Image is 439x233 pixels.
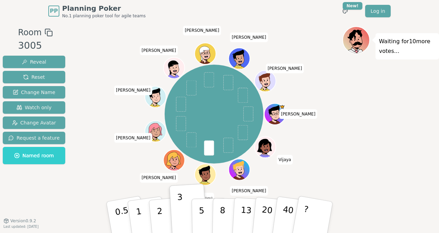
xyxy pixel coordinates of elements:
[14,152,54,159] span: Named room
[339,5,351,17] button: New!
[379,37,436,56] p: Waiting for 10 more votes...
[3,56,65,68] button: Reveal
[3,225,39,229] span: Last updated: [DATE]
[18,26,41,39] span: Room
[266,64,304,73] span: Click to change your name
[279,109,317,119] span: Click to change your name
[3,147,65,164] button: Named room
[48,3,146,19] a: PPPlanning PokerNo.1 planning poker tool for agile teams
[10,218,36,224] span: Version 0.9.2
[204,196,213,199] span: (you)
[114,133,152,143] span: Click to change your name
[13,89,55,96] span: Change Name
[18,39,52,53] div: 3005
[3,86,65,99] button: Change Name
[3,132,65,144] button: Request a feature
[190,193,214,202] span: Click to change your name
[140,173,178,183] span: Click to change your name
[114,85,152,95] span: Click to change your name
[62,3,146,13] span: Planning Poker
[8,134,60,141] span: Request a feature
[277,155,293,165] span: Click to change your name
[177,192,185,230] p: 3
[230,32,268,42] span: Click to change your name
[12,119,56,126] span: Change Avatar
[343,2,362,10] div: New!
[230,186,268,196] span: Click to change your name
[3,218,36,224] button: Version0.9.2
[22,58,46,65] span: Reveal
[23,74,45,81] span: Reset
[3,116,65,129] button: Change Avatar
[17,104,52,111] span: Watch only
[140,46,178,55] span: Click to change your name
[50,7,58,15] span: PP
[3,71,65,83] button: Reset
[365,5,391,17] a: Log in
[183,26,221,35] span: Click to change your name
[195,165,215,185] button: Click to change your avatar
[62,13,146,19] span: No.1 planning poker tool for agile teams
[3,101,65,114] button: Watch only
[280,104,285,109] span: Matt is the host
